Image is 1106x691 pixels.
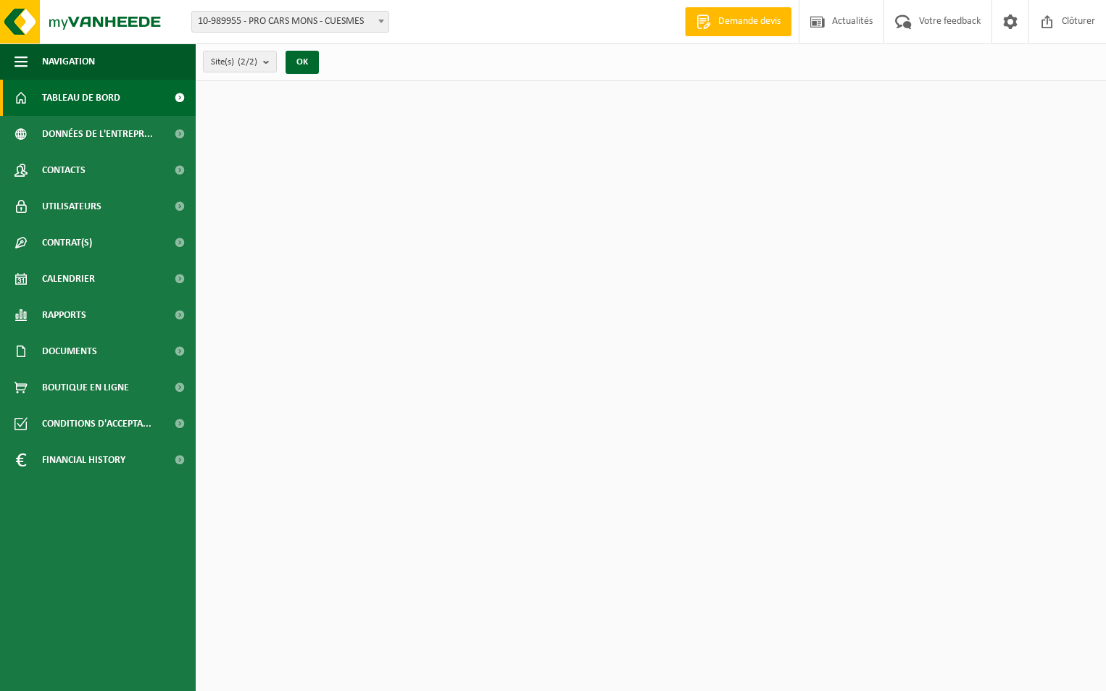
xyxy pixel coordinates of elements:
[192,12,388,32] span: 10-989955 - PRO CARS MONS - CUESMES
[42,442,125,478] span: Financial History
[286,51,319,74] button: OK
[715,14,784,29] span: Demande devis
[42,225,92,261] span: Contrat(s)
[42,116,153,152] span: Données de l'entrepr...
[42,80,120,116] span: Tableau de bord
[42,261,95,297] span: Calendrier
[238,57,257,67] count: (2/2)
[685,7,791,36] a: Demande devis
[42,43,95,80] span: Navigation
[42,406,151,442] span: Conditions d'accepta...
[211,51,257,73] span: Site(s)
[42,188,101,225] span: Utilisateurs
[42,333,97,369] span: Documents
[191,11,389,33] span: 10-989955 - PRO CARS MONS - CUESMES
[42,369,129,406] span: Boutique en ligne
[42,297,86,333] span: Rapports
[203,51,277,72] button: Site(s)(2/2)
[42,152,86,188] span: Contacts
